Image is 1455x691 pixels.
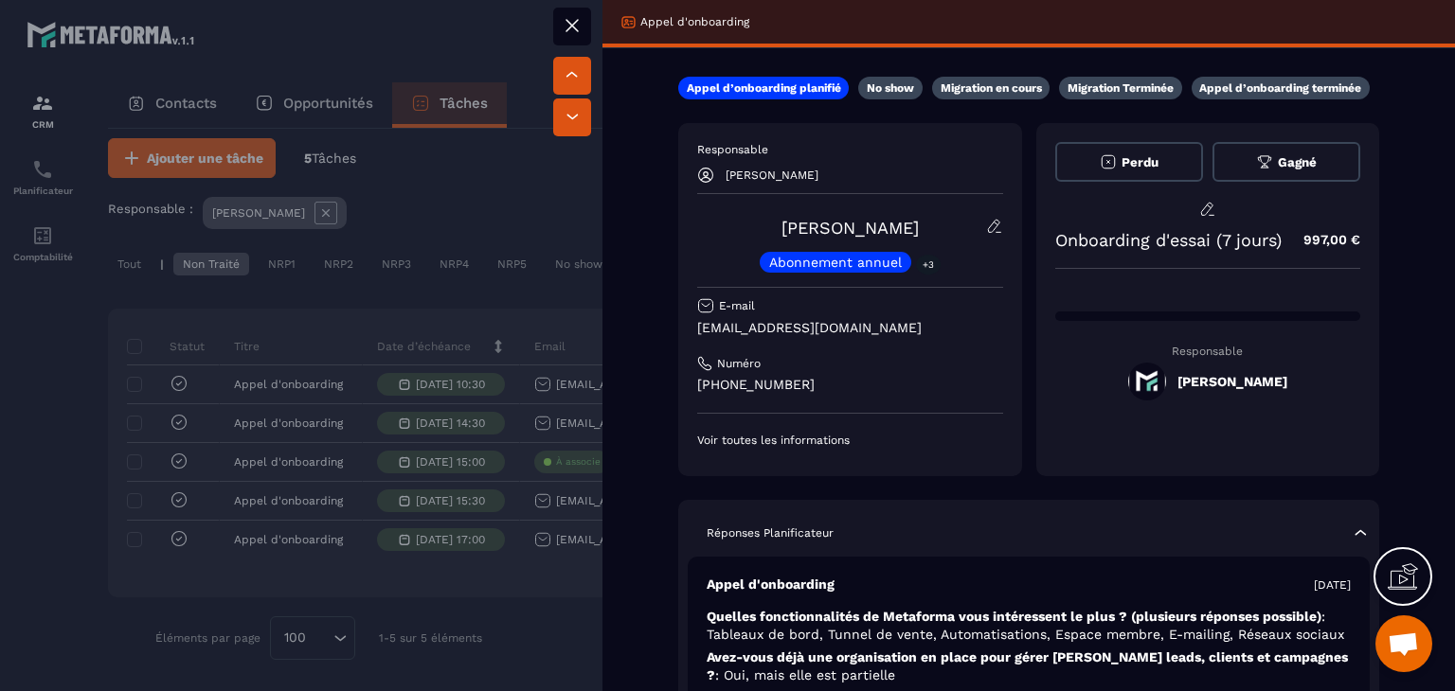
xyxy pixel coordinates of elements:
p: E-mail [719,298,755,313]
p: Migration Terminée [1068,80,1174,96]
p: [DATE] [1314,577,1351,593]
p: [PHONE_NUMBER] [697,376,1003,394]
p: Voir toutes les informations [697,433,1003,448]
p: +3 [916,255,941,275]
span: Gagné [1278,155,1317,169]
p: Responsable [1055,345,1361,358]
p: [EMAIL_ADDRESS][DOMAIN_NAME] [697,319,1003,337]
p: Appel d’onboarding planifié [687,80,841,96]
a: [PERSON_NAME] [781,218,919,238]
p: 997,00 € [1284,221,1360,258]
p: Numéro [717,356,761,371]
button: Gagné [1212,142,1360,182]
p: Onboarding d'essai (7 jours) [1055,230,1282,250]
p: Quelles fonctionnalités de Metaforma vous intéressent le plus ? (plusieurs réponses possible) [707,608,1351,644]
p: Abonnement annuel [769,256,902,269]
span: Perdu [1122,155,1159,169]
p: [PERSON_NAME] [726,168,818,182]
div: Ouvrir le chat [1375,615,1432,672]
p: Migration en cours [941,80,1042,96]
button: Perdu [1055,142,1203,182]
p: Avez-vous déjà une organisation en place pour gérer [PERSON_NAME] leads, clients et campagnes ? [707,648,1351,684]
p: Appel d'onboarding [640,14,749,29]
p: Réponses Planificateur [707,525,834,540]
p: Appel d’onboarding terminée [1199,80,1361,96]
p: Appel d'onboarding [707,576,835,594]
h5: [PERSON_NAME] [1177,374,1287,389]
p: No show [867,80,914,96]
span: : Oui, mais elle est partielle [715,667,895,682]
p: Responsable [697,142,1003,157]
